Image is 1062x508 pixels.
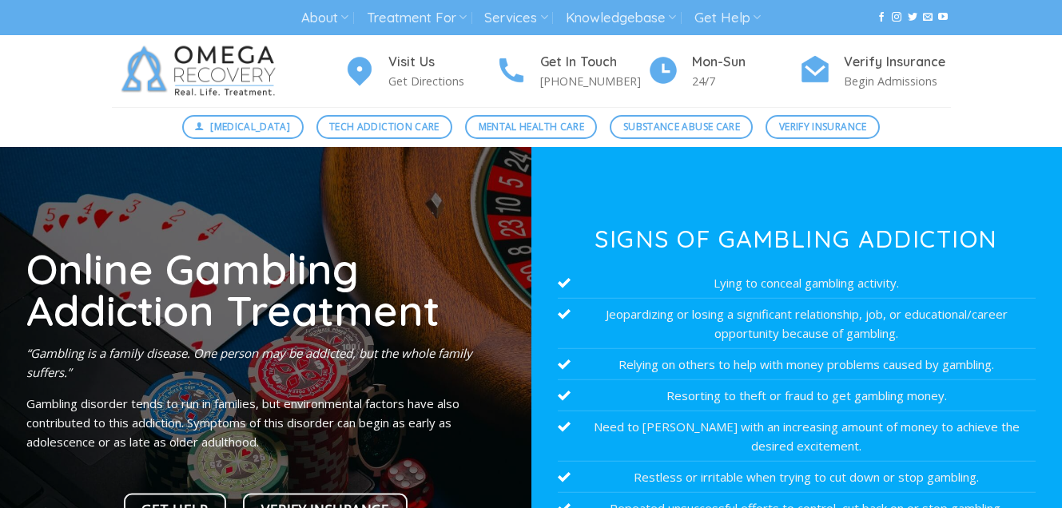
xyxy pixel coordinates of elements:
p: [PHONE_NUMBER] [540,72,647,90]
li: Need to [PERSON_NAME] with an increasing amount of money to achieve the desired excitement. [558,411,1036,462]
a: Verify Insurance [766,115,880,139]
span: Substance Abuse Care [623,119,740,134]
a: Verify Insurance Begin Admissions [799,52,951,91]
a: Follow on YouTube [938,12,948,23]
a: Mental Health Care [465,115,597,139]
h4: Mon-Sun [692,52,799,73]
a: Follow on Instagram [892,12,901,23]
p: Get Directions [388,72,495,90]
li: Lying to conceal gambling activity. [558,268,1036,299]
a: Treatment For [367,3,467,33]
li: Resorting to theft or fraud to get gambling money. [558,380,1036,411]
p: Gambling disorder tends to run in families, but environmental factors have also contributed to th... [26,393,504,450]
p: Begin Admissions [844,72,951,90]
span: Verify Insurance [779,119,867,134]
h4: Verify Insurance [844,52,951,73]
a: Tech Addiction Care [316,115,453,139]
span: [MEDICAL_DATA] [210,119,290,134]
a: Services [484,3,547,33]
h3: Signs of Gambling Addiction [558,227,1036,251]
a: Send us an email [923,12,933,23]
a: Get In Touch [PHONE_NUMBER] [495,52,647,91]
span: Mental Health Care [479,119,584,134]
span: Tech Addiction Care [329,119,440,134]
a: Follow on Twitter [908,12,917,23]
a: Follow on Facebook [877,12,886,23]
a: Get Help [694,3,761,33]
a: [MEDICAL_DATA] [182,115,304,139]
img: Omega Recovery [112,35,292,107]
h1: Online Gambling Addiction Treatment [26,247,504,331]
h4: Visit Us [388,52,495,73]
p: 24/7 [692,72,799,90]
a: Visit Us Get Directions [344,52,495,91]
li: Relying on others to help with money problems caused by gambling. [558,349,1036,380]
h4: Get In Touch [540,52,647,73]
a: Knowledgebase [566,3,676,33]
em: “Gambling is a family disease. One person may be addicted, but the whole family suffers.” [26,344,472,379]
li: Jeopardizing or losing a significant relationship, job, or educational/career opportunity because... [558,299,1036,349]
a: About [301,3,348,33]
a: Substance Abuse Care [610,115,753,139]
li: Restless or irritable when trying to cut down or stop gambling. [558,462,1036,493]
